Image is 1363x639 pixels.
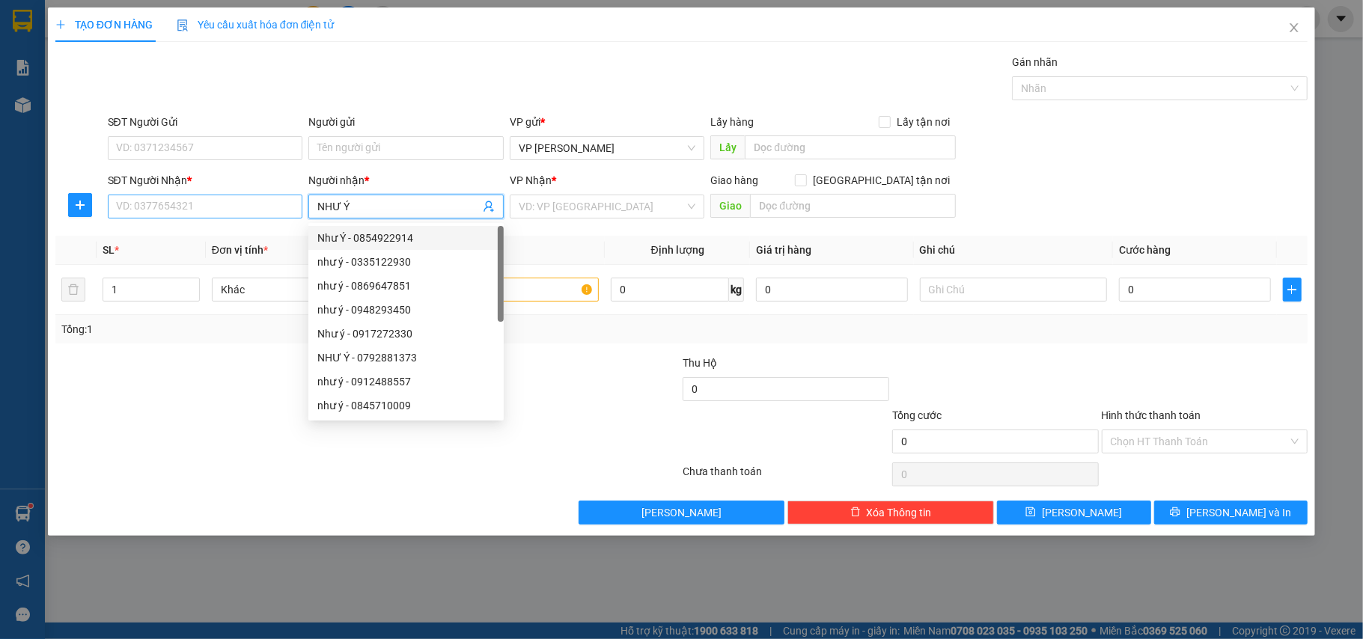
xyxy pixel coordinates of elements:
[317,230,495,246] div: Như Ý - 0854922914
[1119,244,1171,256] span: Cước hàng
[69,199,91,211] span: plus
[317,349,495,366] div: NHƯ Ý - 0792881373
[308,346,504,370] div: NHƯ Ý - 0792881373
[641,504,722,521] span: [PERSON_NAME]
[317,278,495,294] div: như ý - 0869647851
[651,244,704,256] span: Định lượng
[1042,504,1122,521] span: [PERSON_NAME]
[177,19,189,31] img: icon
[756,278,907,302] input: 0
[140,55,626,74] li: Hotline: 02839552959
[317,254,495,270] div: như ý - 0335122930
[108,172,303,189] div: SĐT Người Nhận
[483,201,495,213] span: user-add
[212,244,268,256] span: Đơn vị tính
[710,116,754,128] span: Lấy hàng
[61,278,85,302] button: delete
[1283,278,1302,302] button: plus
[914,236,1114,265] th: Ghi chú
[710,174,758,186] span: Giao hàng
[892,409,942,421] span: Tổng cước
[519,137,696,159] span: VP Bạc Liêu
[997,501,1151,525] button: save[PERSON_NAME]
[308,298,504,322] div: như ý - 0948293450
[787,501,994,525] button: deleteXóa Thông tin
[308,322,504,346] div: Như ý - 0917272330
[1154,501,1308,525] button: printer[PERSON_NAME] và In
[510,114,705,130] div: VP gửi
[308,274,504,298] div: như ý - 0869647851
[317,302,495,318] div: như ý - 0948293450
[1102,409,1201,421] label: Hình thức thanh toán
[756,244,811,256] span: Giá trị hàng
[308,172,504,189] div: Người nhận
[61,321,527,337] div: Tổng: 1
[750,194,956,218] input: Dọc đường
[308,226,504,250] div: Như Ý - 0854922914
[1025,507,1036,519] span: save
[55,19,66,30] span: plus
[1288,22,1300,34] span: close
[920,278,1108,302] input: Ghi Chú
[1170,507,1180,519] span: printer
[867,504,932,521] span: Xóa Thông tin
[891,114,956,130] span: Lấy tận nơi
[710,194,750,218] span: Giao
[710,135,745,159] span: Lấy
[308,394,504,418] div: như ý - 0845710009
[221,278,391,301] span: Khác
[317,325,495,342] div: Như ý - 0917272330
[850,507,861,519] span: delete
[729,278,744,302] span: kg
[140,37,626,55] li: 26 Phó Cơ Điều, Phường 12
[55,19,153,31] span: TẠO ĐƠN HÀNG
[317,397,495,414] div: như ý - 0845710009
[579,501,785,525] button: [PERSON_NAME]
[103,244,115,256] span: SL
[19,108,261,133] b: GỬI : VP [PERSON_NAME]
[412,278,600,302] input: VD: Bàn, Ghế
[1273,7,1315,49] button: Close
[745,135,956,159] input: Dọc đường
[308,250,504,274] div: như ý - 0335122930
[68,193,92,217] button: plus
[317,373,495,390] div: như ý - 0912488557
[19,19,94,94] img: logo.jpg
[510,174,552,186] span: VP Nhận
[807,172,956,189] span: [GEOGRAPHIC_DATA] tận nơi
[308,114,504,130] div: Người gửi
[308,370,504,394] div: như ý - 0912488557
[177,19,335,31] span: Yêu cầu xuất hóa đơn điện tử
[1012,56,1058,68] label: Gán nhãn
[1186,504,1291,521] span: [PERSON_NAME] và In
[681,463,891,489] div: Chưa thanh toán
[108,114,303,130] div: SĐT Người Gửi
[683,357,717,369] span: Thu Hộ
[1284,284,1302,296] span: plus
